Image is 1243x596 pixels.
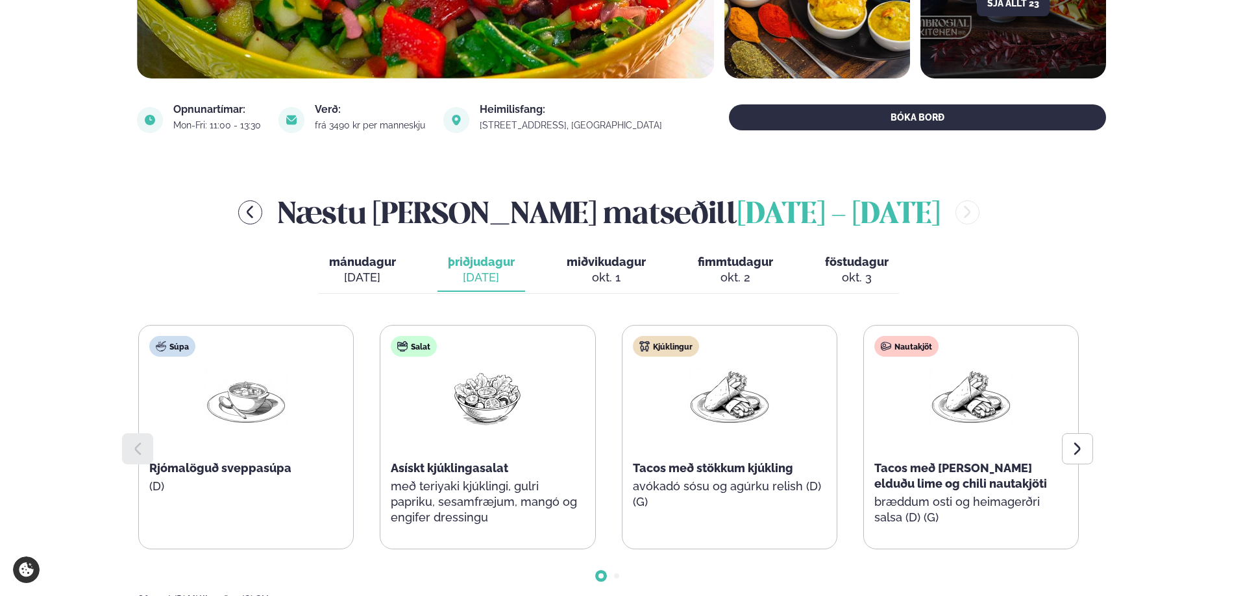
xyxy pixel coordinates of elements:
[446,367,529,427] img: Salad.png
[874,461,1047,490] span: Tacos með [PERSON_NAME] elduðu lime og chili nautakjöti
[448,270,515,285] div: [DATE]
[238,200,262,224] button: menu-btn-left
[556,249,656,292] button: miðvikudagur okt. 1
[13,556,40,583] a: Cookie settings
[633,461,793,475] span: Tacos með stökkum kjúkling
[204,367,288,427] img: Soup.png
[687,249,783,292] button: fimmtudagur okt. 2
[825,255,889,268] span: föstudagur
[633,479,826,510] p: avókadó sósu og agúrku relish (D) (G)
[639,341,650,352] img: chicken.svg
[319,249,406,292] button: mánudagur [DATE]
[149,461,291,475] span: Rjómalöguð sveppasúpa
[149,336,195,357] div: Súpa
[614,573,619,578] span: Go to slide 2
[315,104,427,115] div: Verð:
[137,107,163,133] img: image alt
[598,573,604,578] span: Go to slide 1
[567,255,646,268] span: miðvikudagur
[315,120,427,130] div: frá 3490 kr per manneskju
[480,117,664,133] a: link
[698,270,773,285] div: okt. 2
[729,104,1106,130] button: BÓKA BORÐ
[391,461,508,475] span: Asískt kjúklingasalat
[391,479,584,525] p: með teriyaki kjúklingi, gulri papriku, sesamfræjum, mangó og engifer dressingu
[825,270,889,285] div: okt. 3
[874,494,1068,525] p: bræddum osti og heimagerðri salsa (D) (G)
[698,255,773,268] span: fimmtudagur
[874,336,939,357] div: Nautakjöt
[173,104,263,115] div: Opnunartímar:
[480,104,664,115] div: Heimilisfang:
[443,107,469,133] img: image alt
[955,200,979,224] button: menu-btn-right
[633,336,699,357] div: Kjúklingur
[437,249,525,292] button: þriðjudagur [DATE]
[329,255,396,268] span: mánudagur
[156,341,166,352] img: soup.svg
[448,255,515,268] span: þriðjudagur
[278,191,940,233] h2: Næstu [PERSON_NAME] matseðill
[929,367,1013,427] img: Wraps.png
[881,341,891,352] img: beef.svg
[149,479,343,494] p: (D)
[329,270,396,285] div: [DATE]
[173,120,263,130] div: Mon-Fri: 11:00 - 13:30
[567,270,646,285] div: okt. 1
[391,336,437,357] div: Salat
[737,201,940,230] span: [DATE] - [DATE]
[397,341,408,352] img: salad.svg
[278,107,304,133] img: image alt
[815,249,899,292] button: föstudagur okt. 3
[688,367,771,427] img: Wraps.png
